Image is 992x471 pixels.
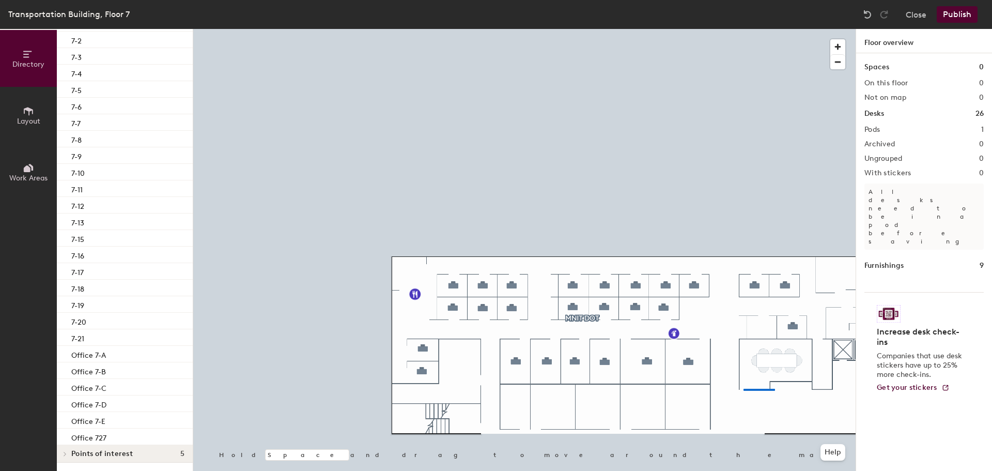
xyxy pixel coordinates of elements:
h2: Ungrouped [864,155,903,163]
span: Directory [12,60,44,69]
h2: Archived [864,140,895,148]
p: Office 7-D [71,398,106,409]
p: Office 7-B [71,364,106,376]
h2: On this floor [864,79,908,87]
p: 7-18 [71,282,84,294]
h4: Increase desk check-ins [877,327,965,347]
p: 7-11 [71,183,83,194]
h1: Furnishings [864,260,904,271]
h2: 1 [981,126,984,134]
p: 7-10 [71,166,85,178]
p: 7-8 [71,133,82,145]
p: Office 7-E [71,414,105,426]
h1: 9 [980,260,984,271]
p: 7-2 [71,34,82,45]
span: Points of interest [71,450,133,458]
span: Layout [17,117,40,126]
p: 7-17 [71,265,84,277]
button: Publish [937,6,978,23]
h2: Not on map [864,94,906,102]
button: Help [820,444,845,461]
p: 7-5 [71,83,82,95]
h2: 0 [979,155,984,163]
p: 7-13 [71,216,84,227]
span: Work Areas [9,174,48,183]
h2: 0 [979,140,984,148]
div: Transportation Building, Floor 7 [8,8,130,21]
h2: 0 [979,79,984,87]
h1: 26 [975,108,984,119]
p: 7-15 [71,232,84,244]
p: 7-12 [71,199,84,211]
img: Sticker logo [877,305,901,323]
p: Office 7-A [71,348,106,360]
p: Companies that use desk stickers have up to 25% more check-ins. [877,352,965,379]
img: Undo [862,9,873,20]
p: Office 727 [71,431,106,443]
span: Get your stickers [877,383,937,392]
h2: With stickers [864,169,911,177]
p: 7-4 [71,67,82,79]
p: 7-6 [71,100,82,112]
button: Close [906,6,926,23]
h1: Spaces [864,62,889,73]
p: 7-20 [71,315,86,327]
h1: 0 [979,62,984,73]
span: 5 [180,450,184,458]
p: Office 7-C [71,381,106,393]
h1: Desks [864,108,884,119]
a: Get your stickers [877,384,950,392]
h2: Pods [864,126,880,134]
p: 7-7 [71,116,81,128]
p: 7-21 [71,331,84,343]
p: 7-9 [71,149,82,161]
p: 7-3 [71,50,82,62]
h2: 0 [979,94,984,102]
p: All desks need to be in a pod before saving [864,184,984,250]
img: Redo [879,9,889,20]
h2: 0 [979,169,984,177]
h1: Floor overview [856,29,992,53]
p: 7-19 [71,298,84,310]
p: 7-16 [71,249,84,261]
